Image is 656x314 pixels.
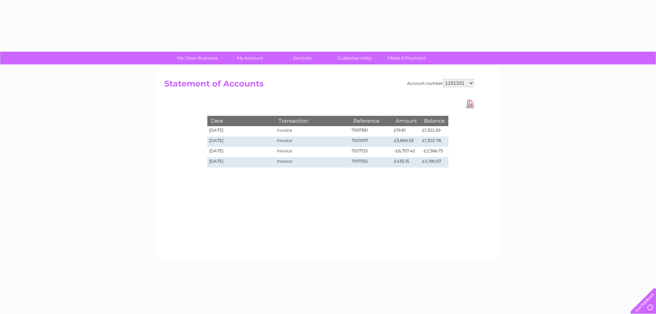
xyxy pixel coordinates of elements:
[274,52,331,64] a: Services
[466,99,474,109] a: Download Pdf
[392,136,420,147] td: £3,869.53
[207,126,275,136] td: [DATE]
[420,136,448,147] td: £1,302.78
[164,79,474,92] h2: Statement of Accounts
[275,116,350,126] th: Transaction
[420,126,448,136] td: £1,322.59
[392,116,420,126] th: Amount
[392,157,420,168] td: £435.15
[275,126,350,136] td: Invoice
[207,157,275,168] td: [DATE]
[350,136,393,147] td: 7501097
[350,157,393,168] td: 7107555
[407,79,474,87] div: Account number
[275,147,350,157] td: Invoice
[378,52,435,64] a: Make A Payment
[392,126,420,136] td: £19.81
[420,157,448,168] td: £4,190.67
[350,126,393,136] td: 7597381
[420,116,448,126] th: Balance
[350,116,393,126] th: Reference
[392,147,420,157] td: -£6,757.42
[207,136,275,147] td: [DATE]
[326,52,383,64] a: Customer Help
[169,52,226,64] a: My Clear Business
[420,147,448,157] td: -£2,566.75
[275,136,350,147] td: Invoice
[207,147,275,157] td: [DATE]
[221,52,278,64] a: My Account
[275,157,350,168] td: Invoice
[207,116,275,126] th: Date
[350,147,393,157] td: 7207125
